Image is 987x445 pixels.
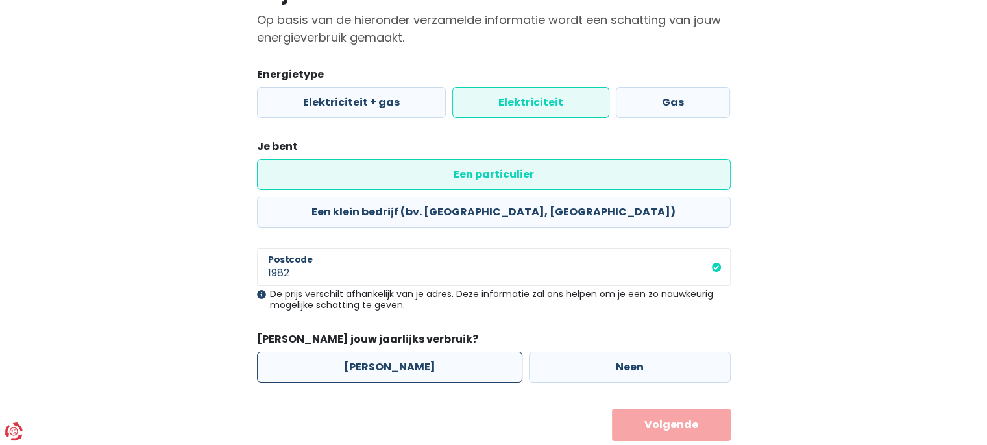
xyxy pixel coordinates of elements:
[257,67,731,87] legend: Energietype
[616,87,730,118] label: Gas
[452,87,609,118] label: Elektriciteit
[257,139,731,159] legend: Je bent
[257,159,731,190] label: Een particulier
[257,352,522,383] label: [PERSON_NAME]
[257,87,446,118] label: Elektriciteit + gas
[257,248,731,286] input: 1000
[612,409,731,441] button: Volgende
[257,331,731,352] legend: [PERSON_NAME] jouw jaarlijks verbruik?
[257,11,731,46] p: Op basis van de hieronder verzamelde informatie wordt een schatting van jouw energieverbruik gema...
[257,197,731,228] label: Een klein bedrijf (bv. [GEOGRAPHIC_DATA], [GEOGRAPHIC_DATA])
[529,352,731,383] label: Neen
[257,289,731,311] div: De prijs verschilt afhankelijk van je adres. Deze informatie zal ons helpen om je een zo nauwkeur...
